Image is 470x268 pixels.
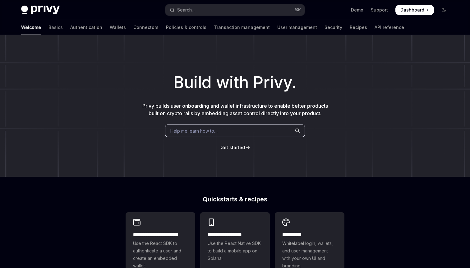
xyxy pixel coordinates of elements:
[21,20,41,35] a: Welcome
[126,196,344,202] h2: Quickstarts & recipes
[371,7,388,13] a: Support
[395,5,434,15] a: Dashboard
[351,7,363,13] a: Demo
[165,4,305,16] button: Open search
[70,20,102,35] a: Authentication
[21,6,60,14] img: dark logo
[439,5,449,15] button: Toggle dark mode
[375,20,404,35] a: API reference
[294,7,301,12] span: ⌘ K
[277,20,317,35] a: User management
[166,20,206,35] a: Policies & controls
[170,128,218,134] span: Help me learn how to…
[214,20,270,35] a: Transaction management
[48,20,63,35] a: Basics
[177,6,195,14] div: Search...
[325,20,342,35] a: Security
[110,20,126,35] a: Wallets
[350,20,367,35] a: Recipes
[10,70,460,95] h1: Build with Privy.
[208,240,262,262] span: Use the React Native SDK to build a mobile app on Solana.
[220,144,245,151] a: Get started
[133,20,159,35] a: Connectors
[400,7,424,13] span: Dashboard
[142,103,328,116] span: Privy builds user onboarding and wallet infrastructure to enable better products built on crypto ...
